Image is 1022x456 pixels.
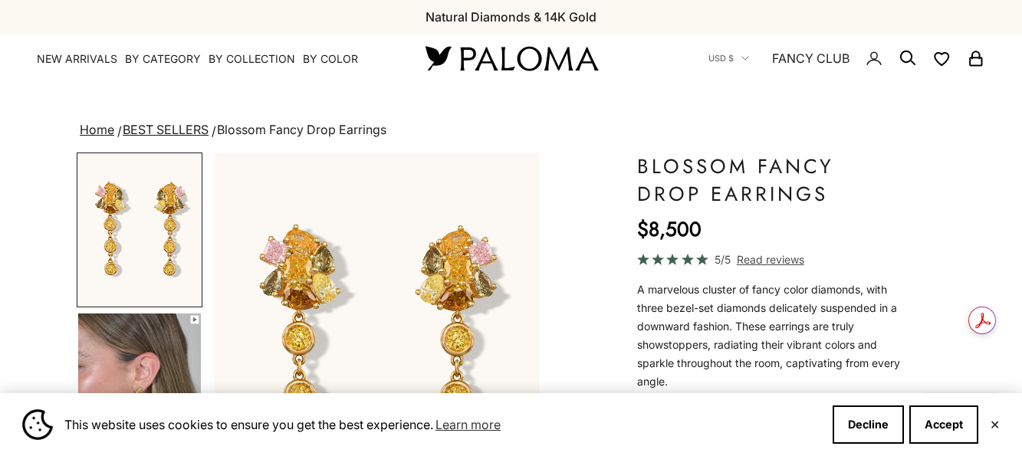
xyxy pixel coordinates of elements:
[303,51,358,67] summary: By Color
[708,34,985,83] nav: Secondary navigation
[123,122,209,137] a: BEST SELLERS
[909,405,978,444] button: Accept
[637,280,907,391] p: A marvelous cluster of fancy color diamonds, with three bezel-set diamonds delicately suspended i...
[708,51,734,65] span: USD $
[426,7,596,27] p: Natural Diamonds & 14K Gold
[990,420,1000,429] button: Close
[737,251,804,268] span: Read reviews
[64,413,820,436] span: This website uses cookies to ensure you get the best experience.
[433,413,503,436] a: Learn more
[37,51,389,67] nav: Primary navigation
[708,51,749,65] button: USD $
[209,51,295,67] summary: By Collection
[637,153,907,208] h1: Blossom Fancy Drop Earrings
[22,409,53,440] img: Cookie banner
[715,251,731,268] span: 5/5
[217,122,386,137] span: Blossom Fancy Drop Earrings
[77,153,202,307] button: Go to item 1
[637,251,907,268] a: 5/5 Read reviews
[772,48,849,68] a: FANCY CLUB
[77,120,945,141] nav: breadcrumbs
[78,154,201,306] img: #YellowGold
[833,405,904,444] button: Decline
[637,214,702,244] sale-price: $8,500
[80,122,114,137] a: Home
[125,51,201,67] summary: By Category
[37,51,117,67] a: NEW ARRIVALS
